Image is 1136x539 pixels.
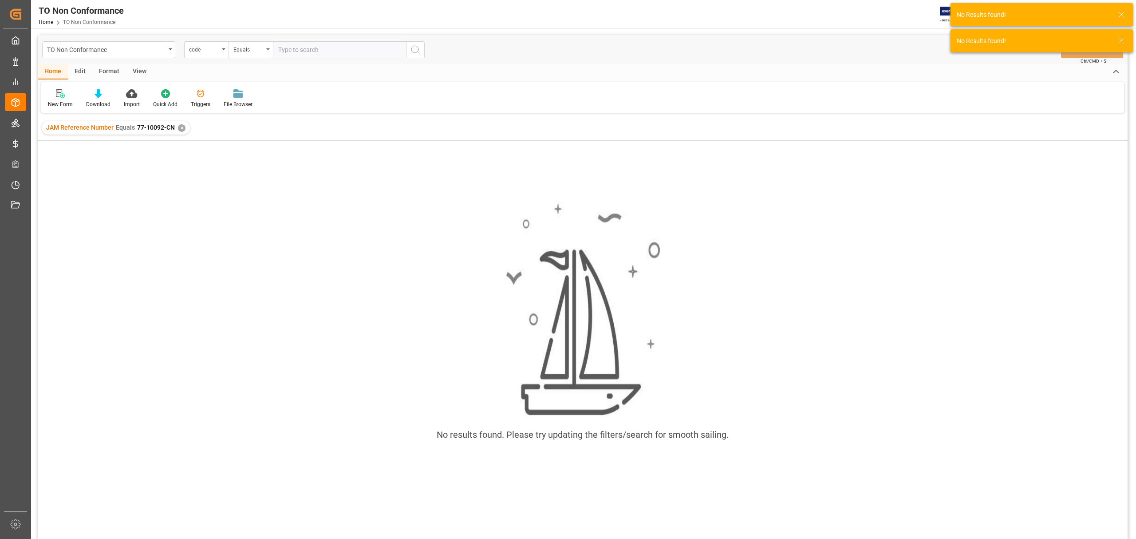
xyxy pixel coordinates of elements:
[92,64,126,79] div: Format
[126,64,153,79] div: View
[1081,58,1106,64] span: Ctrl/CMD + S
[38,64,68,79] div: Home
[42,41,175,58] button: open menu
[46,124,114,131] span: JAM Reference Number
[224,100,252,108] div: File Browser
[957,10,1109,20] div: No Results found!
[189,44,219,54] div: code
[178,124,185,132] div: ✕
[957,36,1109,46] div: No Results found!
[124,100,140,108] div: Import
[940,7,970,22] img: Exertis%20JAM%20-%20Email%20Logo.jpg_1722504956.jpg
[184,41,229,58] button: open menu
[39,4,124,17] div: TO Non Conformance
[39,19,53,25] a: Home
[233,44,264,54] div: Equals
[191,100,210,108] div: Triggers
[437,428,729,441] div: No results found. Please try updating the filters/search for smooth sailing.
[406,41,425,58] button: search button
[505,202,660,418] img: smooth_sailing.jpeg
[86,100,110,108] div: Download
[137,124,175,131] span: 77-10092-CN
[273,41,406,58] input: Type to search
[68,64,92,79] div: Edit
[229,41,273,58] button: open menu
[47,44,166,55] div: TO Non Conformance
[153,100,177,108] div: Quick Add
[116,124,135,131] span: Equals
[48,100,73,108] div: New Form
